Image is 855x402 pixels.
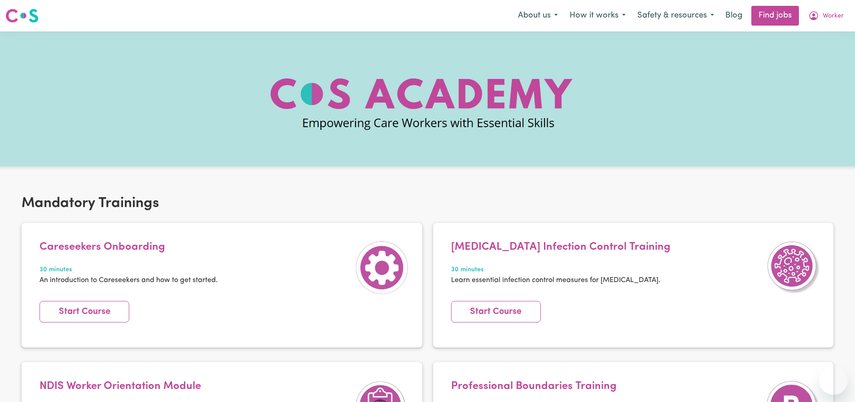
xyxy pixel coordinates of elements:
[451,380,675,393] h4: Professional Boundaries Training
[631,6,720,25] button: Safety & resources
[39,275,218,286] p: An introduction to Careseekers and how to get started.
[39,301,129,322] a: Start Course
[39,265,218,275] span: 30 minutes
[802,6,850,25] button: My Account
[720,6,748,26] a: Blog
[512,6,564,25] button: About us
[823,11,844,21] span: Worker
[5,5,39,26] a: Careseekers logo
[451,301,541,322] a: Start Course
[39,380,254,393] h4: NDIS Worker Orientation Module
[22,195,833,212] h2: Mandatory Trainings
[451,265,671,275] span: 30 minutes
[451,241,671,254] h4: [MEDICAL_DATA] Infection Control Training
[39,241,218,254] h4: Careseekers Onboarding
[819,366,848,395] iframe: Button to launch messaging window
[5,8,39,24] img: Careseekers logo
[751,6,799,26] a: Find jobs
[451,275,671,286] p: Learn essential infection control measures for [MEDICAL_DATA].
[564,6,631,25] button: How it works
